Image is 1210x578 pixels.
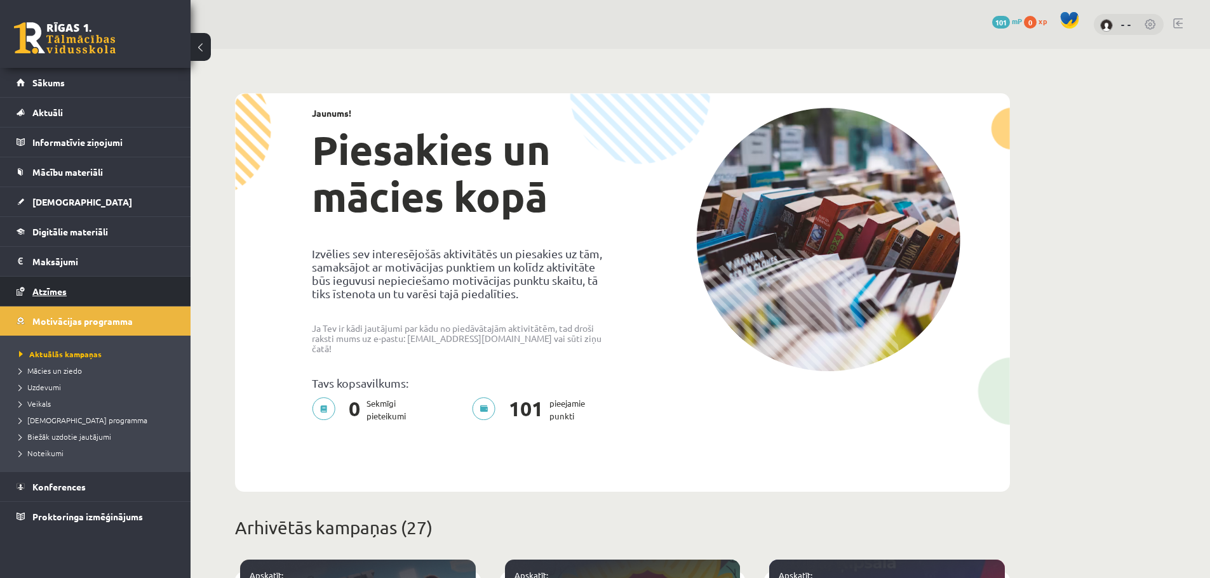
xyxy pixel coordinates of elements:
[19,431,111,442] span: Biežāk uzdotie jautājumi
[19,365,178,376] a: Mācies un ziedo
[235,515,1010,541] p: Arhivētās kampaņas (27)
[32,286,67,297] span: Atzīmes
[32,107,63,118] span: Aktuāli
[32,226,108,237] span: Digitālie materiāli
[1024,16,1053,26] a: 0 xp
[19,349,102,359] span: Aktuālās kampaņas
[19,398,51,409] span: Veikals
[312,323,613,353] p: Ja Tev ir kādi jautājumi par kādu no piedāvātajām aktivitātēm, tad droši raksti mums uz e-pastu: ...
[1039,16,1047,26] span: xp
[342,397,366,423] span: 0
[19,381,178,393] a: Uzdevumi
[19,415,147,425] span: [DEMOGRAPHIC_DATA] programma
[472,397,593,423] p: pieejamie punkti
[312,107,351,119] strong: Jaunums!
[19,398,178,409] a: Veikals
[19,431,178,442] a: Biežāk uzdotie jautājumi
[17,128,175,157] a: Informatīvie ziņojumi
[312,247,613,300] p: Izvēlies sev interesējošās aktivitātēs un piesakies uz tām, samaksājot ar motivācijas punktiem un...
[32,247,175,276] legend: Maksājumi
[312,397,413,423] p: Sekmīgi pieteikumi
[19,382,61,392] span: Uzdevumi
[1024,16,1037,29] span: 0
[1012,16,1022,26] span: mP
[19,448,64,458] span: Noteikumi
[992,16,1010,29] span: 101
[19,348,178,360] a: Aktuālās kampaņas
[312,126,613,220] h1: Piesakies un mācies kopā
[1100,19,1113,32] img: - -
[17,502,175,531] a: Proktoringa izmēģinājums
[696,108,960,371] img: campaign-image-1c4f3b39ab1f89d1fca25a8facaab35ebc8e40cf20aedba61fd73fb4233361ac.png
[502,397,549,423] span: 101
[17,277,175,306] a: Atzīmes
[32,166,103,178] span: Mācību materiāli
[32,315,133,327] span: Motivācijas programma
[17,98,175,127] a: Aktuāli
[17,306,175,336] a: Motivācijas programma
[19,365,82,376] span: Mācies un ziedo
[14,22,116,54] a: Rīgas 1. Tālmācības vidusskola
[17,217,175,246] a: Digitālie materiāli
[32,196,132,207] span: [DEMOGRAPHIC_DATA]
[32,77,65,88] span: Sākums
[19,447,178,459] a: Noteikumi
[32,481,86,492] span: Konferences
[17,68,175,97] a: Sākums
[17,247,175,276] a: Maksājumi
[992,16,1022,26] a: 101 mP
[1121,18,1131,30] a: - -
[17,187,175,216] a: [DEMOGRAPHIC_DATA]
[19,414,178,426] a: [DEMOGRAPHIC_DATA] programma
[312,376,613,390] p: Tavs kopsavilkums:
[32,128,175,157] legend: Informatīvie ziņojumi
[32,511,143,522] span: Proktoringa izmēģinājums
[17,157,175,187] a: Mācību materiāli
[17,472,175,501] a: Konferences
